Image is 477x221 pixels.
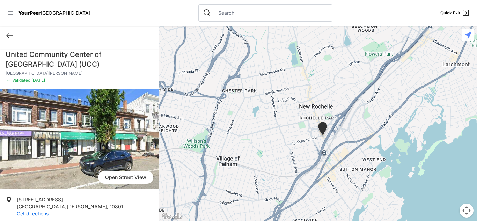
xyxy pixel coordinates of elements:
button: Map camera controls [460,204,474,218]
a: YourPeer[GEOGRAPHIC_DATA] [18,11,90,15]
span: ✓ [7,78,11,83]
div: New Rochelle [317,122,329,138]
a: Quick Exit [440,9,470,17]
span: [GEOGRAPHIC_DATA] [41,10,90,16]
img: Google [161,212,184,221]
span: [DATE] [30,78,45,83]
span: 10801 [110,204,123,209]
h1: United Community Center of [GEOGRAPHIC_DATA] (UCC) [6,50,153,69]
input: Search [214,9,328,16]
span: Quick Exit [440,10,460,16]
p: [GEOGRAPHIC_DATA][PERSON_NAME] [6,71,153,76]
span: [STREET_ADDRESS] [17,197,63,202]
a: Open this area in Google Maps (opens a new window) [161,212,184,221]
span: , [107,204,108,209]
span: Open Street View [98,171,153,184]
a: Get directions [17,211,49,216]
span: [GEOGRAPHIC_DATA][PERSON_NAME] [17,204,107,209]
span: YourPeer [18,10,41,16]
span: Validated [12,78,30,83]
